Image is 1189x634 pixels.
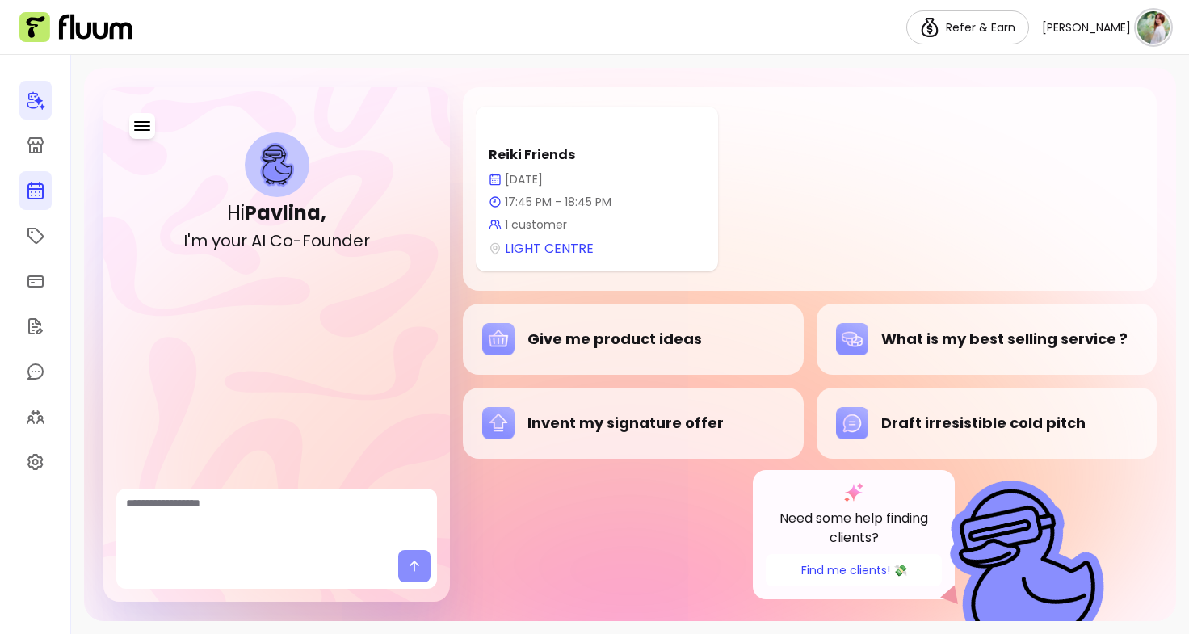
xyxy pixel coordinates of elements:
[293,229,302,252] div: -
[363,229,370,252] div: r
[283,229,293,252] div: o
[836,323,868,355] img: What is my best selling service ?
[231,229,241,252] div: u
[489,145,705,165] p: Reiki Friends
[1042,11,1170,44] button: avatar[PERSON_NAME]
[191,229,208,252] div: m
[321,229,331,252] div: u
[906,10,1029,44] a: Refer & Earn
[262,229,266,252] div: I
[221,229,231,252] div: o
[844,483,863,502] img: AI Co-Founder gradient star
[331,229,342,252] div: n
[241,229,247,252] div: r
[489,216,705,233] p: 1 customer
[19,352,52,391] a: My Messages
[19,216,52,255] a: Offerings
[270,229,283,252] div: C
[836,407,1137,439] div: Draft irresistible cold pitch
[489,171,705,187] p: [DATE]
[482,407,784,439] div: Invent my signature offer
[766,509,942,548] p: Need some help finding clients?
[836,323,1137,355] div: What is my best selling service ?
[836,407,868,439] img: Draft irresistible cold pitch
[227,200,326,226] h1: Hi
[19,443,52,481] a: Settings
[245,199,326,226] b: Pavlina ,
[353,229,363,252] div: e
[482,323,515,355] img: Give me product ideas
[482,323,784,355] div: Give me product ideas
[19,397,52,436] a: Clients
[251,229,262,252] div: A
[302,229,311,252] div: F
[19,262,52,300] a: Sales
[183,229,370,252] h2: I'm your AI Co-Founder
[1042,19,1131,36] span: [PERSON_NAME]
[489,194,705,210] p: 17:45 PM - 18:45 PM
[482,407,515,439] img: Invent my signature offer
[311,229,321,252] div: o
[1137,11,1170,44] img: avatar
[212,229,221,252] div: y
[19,307,52,346] a: Forms
[19,81,52,120] a: Home
[766,554,942,586] button: Find me clients! 💸
[505,239,594,258] span: LIGHT CENTRE
[19,171,52,210] a: Calendar
[342,229,353,252] div: d
[126,495,427,544] textarea: Ask me anything...
[183,229,187,252] div: I
[187,229,191,252] div: '
[19,12,132,43] img: Fluum Logo
[260,143,294,186] img: AI Co-Founder avatar
[19,126,52,165] a: Storefront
